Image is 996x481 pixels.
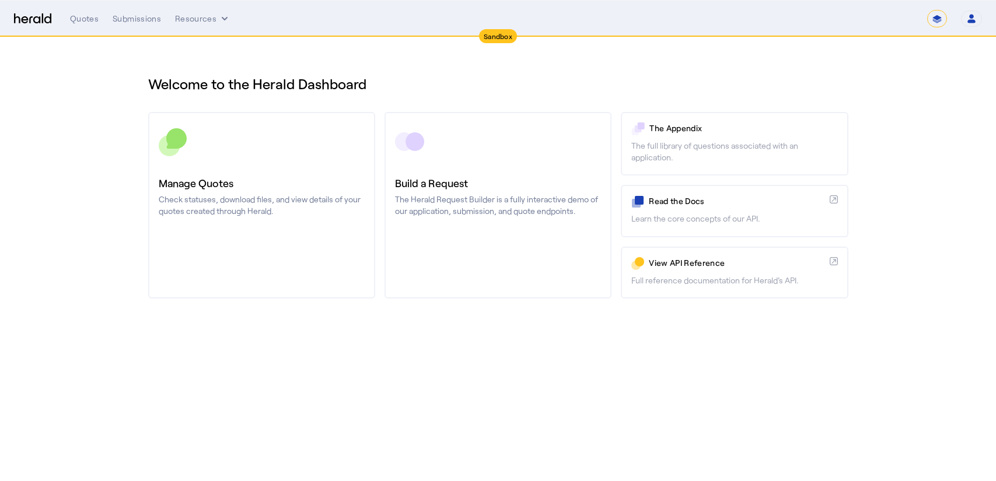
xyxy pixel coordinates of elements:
[14,13,51,24] img: Herald Logo
[631,275,837,286] p: Full reference documentation for Herald's API.
[631,213,837,224] p: Learn the core concepts of our API.
[649,257,824,269] p: View API Reference
[621,185,848,237] a: Read the DocsLearn the core concepts of our API.
[159,175,365,191] h3: Manage Quotes
[148,112,375,299] a: Manage QuotesCheck statuses, download files, and view details of your quotes created through Herald.
[148,75,848,93] h1: Welcome to the Herald Dashboard
[159,194,365,217] p: Check statuses, download files, and view details of your quotes created through Herald.
[385,112,611,299] a: Build a RequestThe Herald Request Builder is a fully interactive demo of our application, submiss...
[175,13,230,24] button: Resources dropdown menu
[621,247,848,299] a: View API ReferenceFull reference documentation for Herald's API.
[70,13,99,24] div: Quotes
[395,175,601,191] h3: Build a Request
[631,140,837,163] p: The full library of questions associated with an application.
[479,29,517,43] div: Sandbox
[649,195,824,207] p: Read the Docs
[649,122,837,134] p: The Appendix
[621,112,848,175] a: The AppendixThe full library of questions associated with an application.
[113,13,161,24] div: Submissions
[395,194,601,217] p: The Herald Request Builder is a fully interactive demo of our application, submission, and quote ...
